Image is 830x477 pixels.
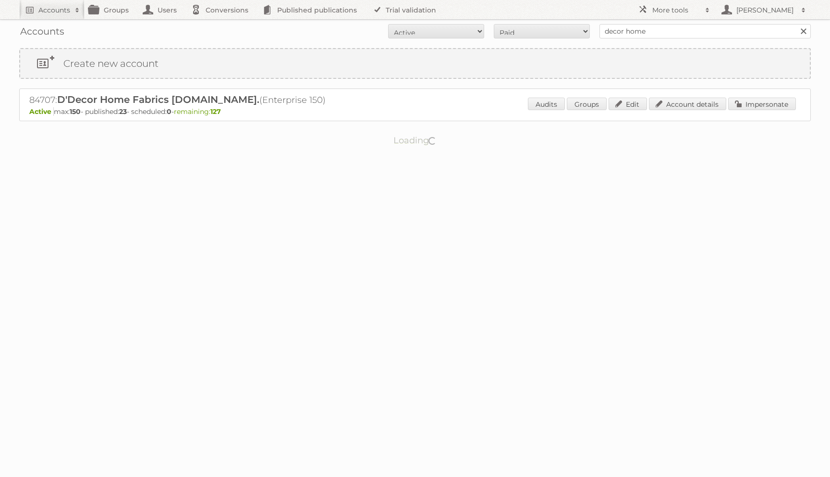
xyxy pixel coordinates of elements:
[20,49,810,78] a: Create new account
[29,107,801,116] p: max: - published: - scheduled: -
[652,5,700,15] h2: More tools
[29,107,54,116] span: Active
[210,107,221,116] strong: 127
[734,5,796,15] h2: [PERSON_NAME]
[728,98,796,110] a: Impersonate
[528,98,565,110] a: Audits
[174,107,221,116] span: remaining:
[649,98,726,110] a: Account details
[29,94,366,106] h2: 84707: (Enterprise 150)
[167,107,171,116] strong: 0
[609,98,647,110] a: Edit
[38,5,70,15] h2: Accounts
[567,98,607,110] a: Groups
[363,131,467,150] p: Loading
[119,107,127,116] strong: 23
[57,94,259,105] span: D'Decor Home Fabrics [DOMAIN_NAME].
[70,107,81,116] strong: 150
